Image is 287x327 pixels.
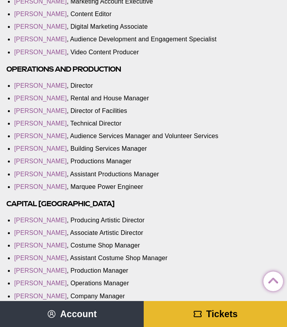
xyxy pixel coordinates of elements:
li: , Rental and House Manager [14,94,266,103]
li: , Assistant Productions Manager [14,170,266,179]
a: [PERSON_NAME] [14,229,67,236]
li: , Director [14,81,266,90]
li: , Director of Facilities [14,107,266,115]
li: , Production Manager [14,266,266,275]
a: [PERSON_NAME] [14,23,67,30]
span: Account [60,309,97,319]
li: , Assistant Costume Shop Manager [14,254,266,262]
li: , Company Manager [14,292,266,301]
a: [PERSON_NAME] [14,82,67,89]
h3: Operations and Production [6,65,278,74]
li: , Associate Artistic Director [14,229,266,237]
a: [PERSON_NAME] [14,255,67,261]
span: Tickets [206,309,238,319]
a: [PERSON_NAME] [14,267,67,274]
a: [PERSON_NAME] [14,120,67,127]
a: [PERSON_NAME] [14,171,67,177]
li: , Operations Manager [14,279,266,288]
a: [PERSON_NAME] [14,217,67,224]
h3: Capital [GEOGRAPHIC_DATA] [6,199,278,208]
a: [PERSON_NAME] [14,158,67,164]
a: [PERSON_NAME] [14,293,67,299]
a: [PERSON_NAME] [14,36,67,42]
a: [PERSON_NAME] [14,49,67,55]
a: [PERSON_NAME] [14,183,67,190]
li: , Technical Director [14,119,266,128]
li: , Costume Shop Manager [14,241,266,250]
li: , Building Services Manager [14,144,266,153]
li: , Productions Manager [14,157,266,166]
a: [PERSON_NAME] [14,145,67,152]
a: [PERSON_NAME] [14,133,67,139]
li: , Audience Services Manager and Volunteer Services [14,132,266,140]
li: , Digital Marketing Associate [14,22,266,31]
li: , Audience Development and Engagement Specialist [14,35,266,44]
a: [PERSON_NAME] [14,242,67,249]
li: , Content Editor [14,10,266,18]
a: [PERSON_NAME] [14,11,67,17]
a: [PERSON_NAME] [14,280,67,286]
a: [PERSON_NAME] [14,107,67,114]
a: Back to Top [263,272,279,288]
li: , Producing Artistic Director [14,216,266,225]
li: , Marquee Power Engineer [14,183,266,191]
a: [PERSON_NAME] [14,95,67,102]
li: , Video Content Producer [14,48,266,57]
